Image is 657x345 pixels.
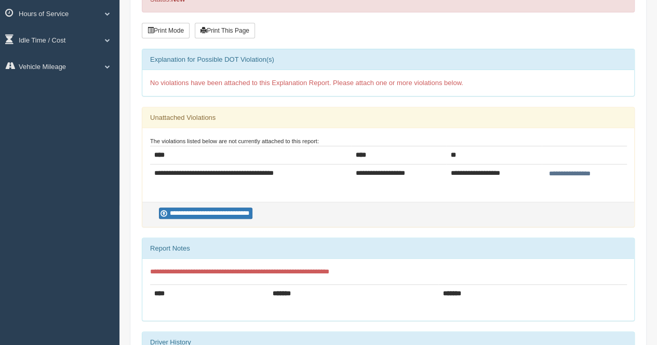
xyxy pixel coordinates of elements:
button: Print Mode [142,23,190,38]
div: Explanation for Possible DOT Violation(s) [142,49,634,70]
span: No violations have been attached to this Explanation Report. Please attach one or more violations... [150,79,463,87]
div: Report Notes [142,238,634,259]
small: The violations listed below are not currently attached to this report: [150,138,319,144]
button: Print This Page [195,23,255,38]
div: Unattached Violations [142,107,634,128]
